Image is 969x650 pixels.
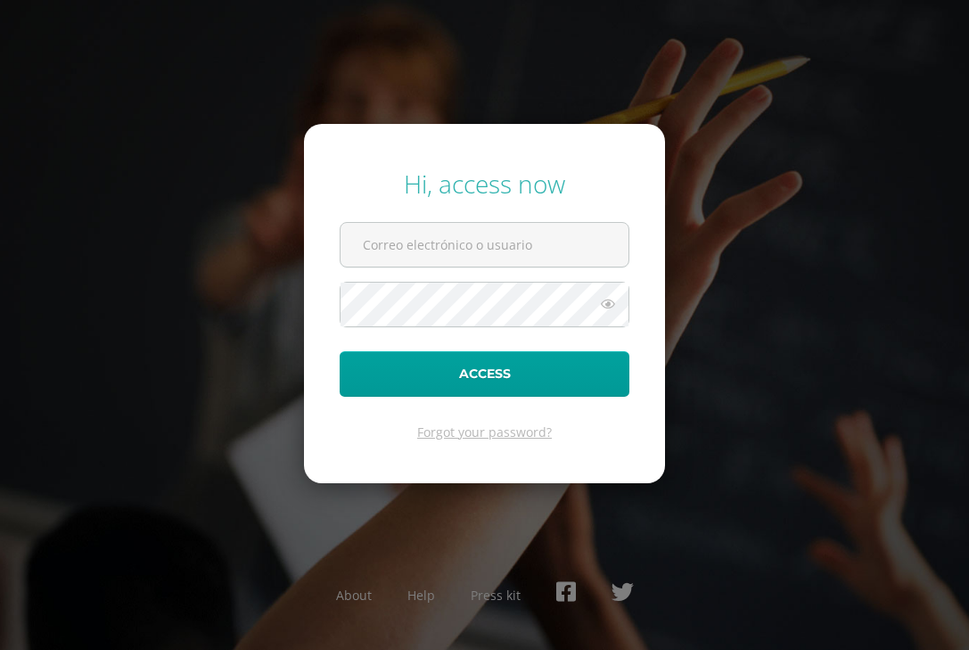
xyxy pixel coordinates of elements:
[471,587,521,604] a: Press kit
[341,223,628,267] input: Correo electrónico o usuario
[340,351,629,397] button: Access
[340,167,629,201] div: Hi, access now
[417,424,552,440] a: Forgot your password?
[336,587,372,604] a: About
[407,587,435,604] a: Help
